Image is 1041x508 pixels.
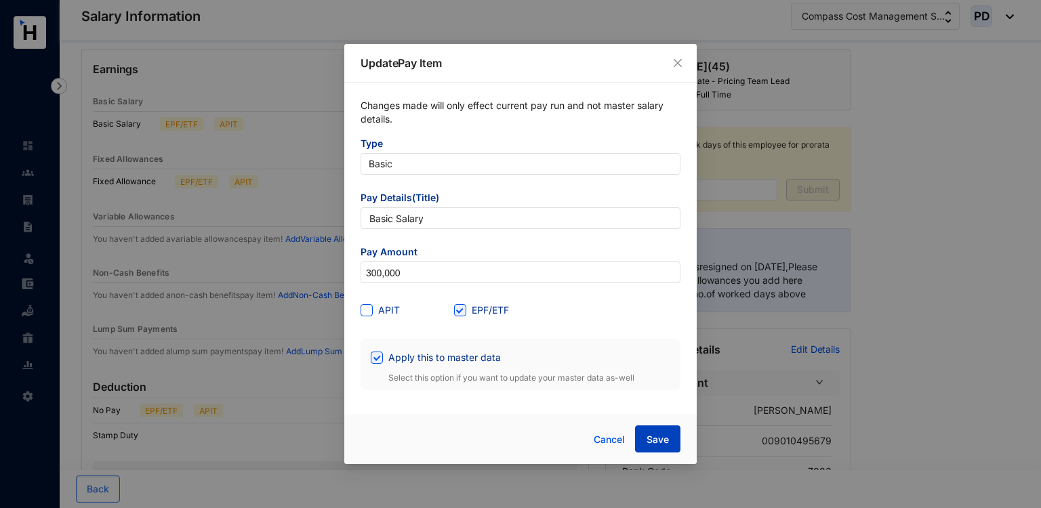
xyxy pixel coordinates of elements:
[361,55,680,71] p: Update Pay Item
[383,350,506,365] span: Apply this to master data
[371,368,670,385] p: Select this option if you want to update your master data as-well
[670,56,685,70] button: Close
[369,154,672,174] span: Basic
[361,191,680,207] span: Pay Details(Title)
[647,433,669,446] span: Save
[672,58,683,68] span: close
[373,303,405,318] span: APIT
[584,426,635,453] button: Cancel
[361,262,680,284] input: Amount
[361,245,680,261] span: Pay Amount
[361,137,680,153] span: Type
[361,99,680,137] p: Changes made will only effect current pay run and not master salary details.
[466,303,514,318] span: EPF/ETF
[594,432,625,447] span: Cancel
[635,425,680,452] button: Save
[361,207,680,229] input: Pay item title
